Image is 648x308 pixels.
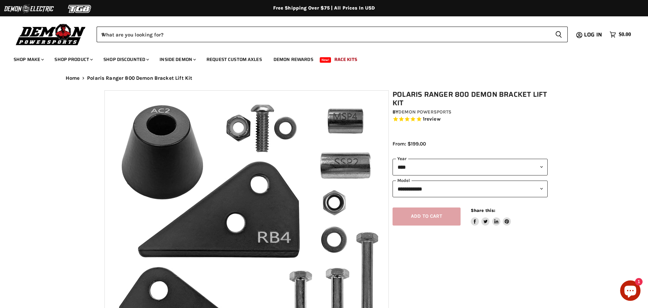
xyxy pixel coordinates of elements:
[471,208,495,213] span: Share this:
[423,116,441,122] span: 1 reviews
[393,141,426,147] span: From: $199.00
[393,108,548,116] div: by
[14,22,88,46] img: Demon Powersports
[329,52,362,66] a: Race Kits
[98,52,153,66] a: Shop Discounted
[471,207,511,226] aside: Share this:
[581,32,606,38] a: Log in
[393,116,548,123] span: Rated 5.0 out of 5 stars 1 reviews
[3,2,54,15] img: Demon Electric Logo 2
[9,50,629,66] ul: Main menu
[618,280,643,303] inbox-online-store-chat: Shopify online store chat
[619,31,631,38] span: $0.00
[49,52,97,66] a: Shop Product
[425,116,441,122] span: review
[550,27,568,42] button: Search
[97,27,550,42] input: When autocomplete results are available use up and down arrows to review and enter to select
[606,30,634,40] a: $0.00
[584,30,602,39] span: Log in
[66,75,80,81] a: Home
[398,109,451,115] a: Demon Powersports
[54,2,105,15] img: TGB Logo 2
[52,75,596,81] nav: Breadcrumbs
[393,181,548,197] select: modal-name
[154,52,200,66] a: Inside Demon
[201,52,267,66] a: Request Custom Axles
[268,52,318,66] a: Demon Rewards
[52,5,596,11] div: Free Shipping Over $75 | All Prices In USD
[9,52,48,66] a: Shop Make
[393,159,548,175] select: year
[393,90,548,107] h1: Polaris Ranger 800 Demon Bracket Lift Kit
[97,27,568,42] form: Product
[320,57,331,63] span: New!
[87,75,192,81] span: Polaris Ranger 800 Demon Bracket Lift Kit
